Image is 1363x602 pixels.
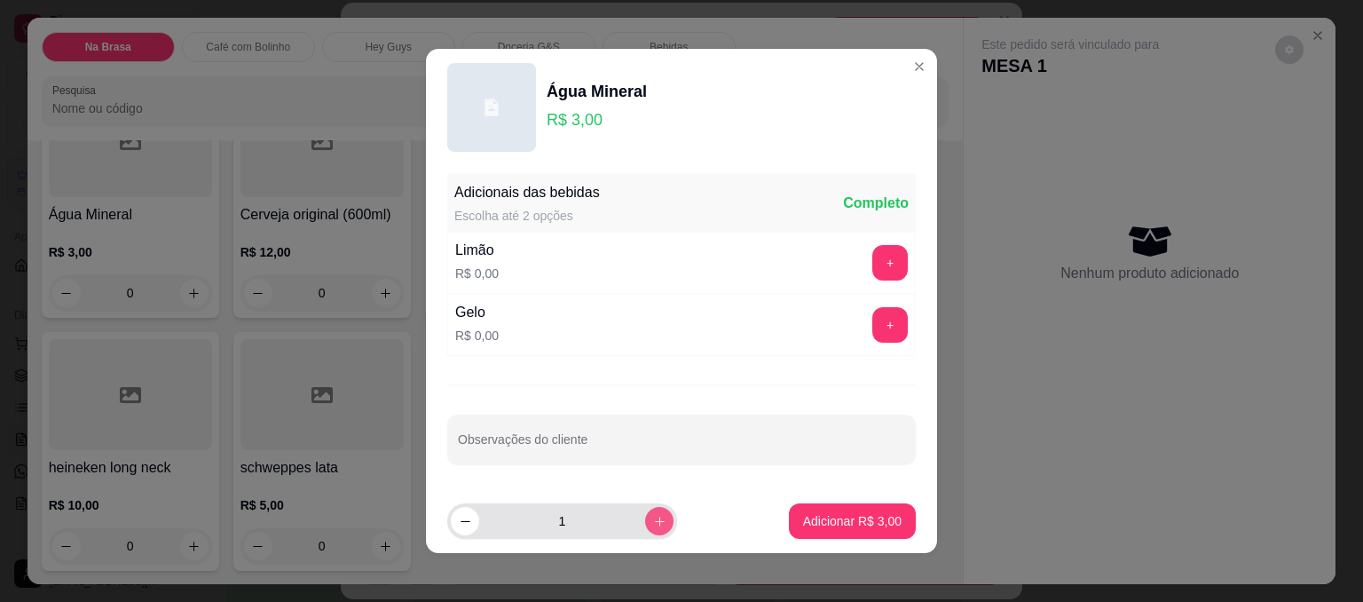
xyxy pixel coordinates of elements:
[455,240,499,261] div: Limão
[455,327,499,345] p: R$ 0,00
[645,507,674,535] button: increase-product-quantity
[872,245,908,281] button: add
[547,79,647,104] div: Água Mineral
[455,265,499,282] p: R$ 0,00
[803,512,902,530] p: Adicionar R$ 3,00
[454,207,600,225] div: Escolha até 2 opções
[872,307,908,343] button: add
[454,182,600,203] div: Adicionais das bebidas
[789,503,916,539] button: Adicionar R$ 3,00
[458,438,905,455] input: Observações do cliente
[843,193,909,214] div: Completo
[455,302,499,323] div: Gelo
[451,507,479,535] button: decrease-product-quantity
[547,107,647,132] p: R$ 3,00
[905,52,934,81] button: Close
